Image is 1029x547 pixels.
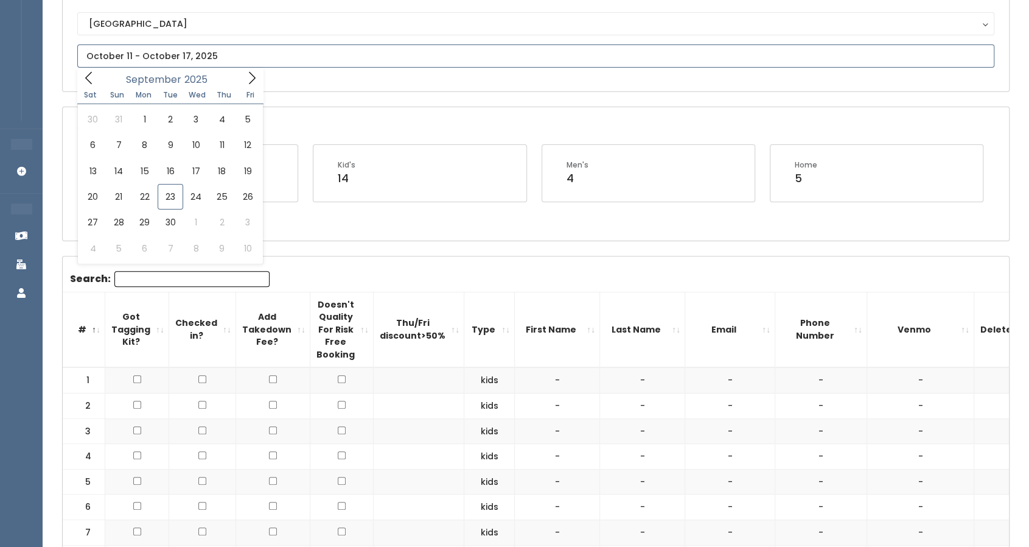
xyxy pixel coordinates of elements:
td: - [775,393,867,419]
th: Email: activate to sort column ascending [685,292,775,367]
td: - [600,393,685,419]
td: - [515,367,600,393]
span: September 6, 2025 [80,132,106,158]
th: First Name: activate to sort column ascending [515,292,600,367]
th: Venmo: activate to sort column ascending [867,292,974,367]
span: September 21, 2025 [106,184,131,210]
td: - [775,444,867,470]
td: - [867,444,974,470]
th: Doesn't Quality For Risk Free Booking : activate to sort column ascending [310,292,374,367]
td: - [867,367,974,393]
td: 7 [63,520,105,545]
span: Sun [103,91,130,99]
span: Thu [211,91,237,99]
span: September 7, 2025 [106,132,131,158]
td: - [600,520,685,545]
span: October 9, 2025 [209,236,235,261]
span: September 29, 2025 [131,210,157,235]
span: October 5, 2025 [106,236,131,261]
td: 5 [63,469,105,495]
span: September 30, 2025 [158,210,183,235]
span: September 27, 2025 [80,210,106,235]
span: September 5, 2025 [235,107,260,132]
span: September 1, 2025 [131,107,157,132]
td: - [600,367,685,393]
td: - [867,520,974,545]
span: September [126,75,181,85]
div: 5 [795,171,817,186]
span: Wed [184,91,211,99]
span: September 3, 2025 [183,107,209,132]
td: kids [464,393,515,419]
td: 2 [63,393,105,419]
label: Search: [70,271,270,287]
span: October 6, 2025 [131,236,157,261]
td: 6 [63,495,105,520]
span: October 7, 2025 [158,236,183,261]
td: - [600,444,685,470]
td: - [685,418,775,444]
td: kids [464,367,515,393]
input: Search: [114,271,270,287]
th: Delete: activate to sort column ascending [974,292,1027,367]
span: October 3, 2025 [235,210,260,235]
td: - [515,393,600,419]
td: - [515,469,600,495]
span: October 8, 2025 [183,236,209,261]
div: Home [795,160,817,171]
td: - [775,469,867,495]
td: - [600,418,685,444]
th: Phone Number: activate to sort column ascending [775,292,867,367]
th: Thu/Fri discount&gt;50%: activate to sort column ascending [374,292,464,367]
td: - [515,444,600,470]
span: September 11, 2025 [209,132,235,158]
td: - [775,418,867,444]
td: - [775,495,867,520]
span: September 9, 2025 [158,132,183,158]
input: Year [181,72,218,87]
span: August 31, 2025 [106,107,131,132]
td: kids [464,520,515,545]
span: September 14, 2025 [106,158,131,184]
th: Got Tagging Kit?: activate to sort column ascending [105,292,169,367]
span: September 10, 2025 [183,132,209,158]
td: kids [464,469,515,495]
span: September 17, 2025 [183,158,209,184]
span: October 1, 2025 [183,210,209,235]
span: September 8, 2025 [131,132,157,158]
span: August 30, 2025 [80,107,106,132]
span: September 19, 2025 [235,158,260,184]
span: September 28, 2025 [106,210,131,235]
td: - [867,495,974,520]
td: - [515,418,600,444]
span: Fri [237,91,264,99]
input: October 11 - October 17, 2025 [77,44,994,68]
span: September 2, 2025 [158,107,183,132]
span: September 23, 2025 [158,184,183,210]
span: September 26, 2025 [235,184,260,210]
button: [GEOGRAPHIC_DATA] [77,12,994,35]
span: September 24, 2025 [183,184,209,210]
span: September 18, 2025 [209,158,235,184]
span: September 13, 2025 [80,158,106,184]
span: Sat [77,91,104,99]
span: Mon [130,91,157,99]
td: - [867,469,974,495]
td: 3 [63,418,105,444]
td: - [685,495,775,520]
td: - [867,418,974,444]
th: Last Name: activate to sort column ascending [600,292,685,367]
td: - [685,444,775,470]
td: kids [464,495,515,520]
td: - [685,469,775,495]
td: - [685,520,775,545]
td: - [600,495,685,520]
td: kids [464,444,515,470]
div: Men's [567,160,588,171]
span: October 4, 2025 [80,236,106,261]
span: September 12, 2025 [235,132,260,158]
span: September 4, 2025 [209,107,235,132]
div: 14 [338,171,355,186]
td: - [600,469,685,495]
span: Tue [157,91,184,99]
